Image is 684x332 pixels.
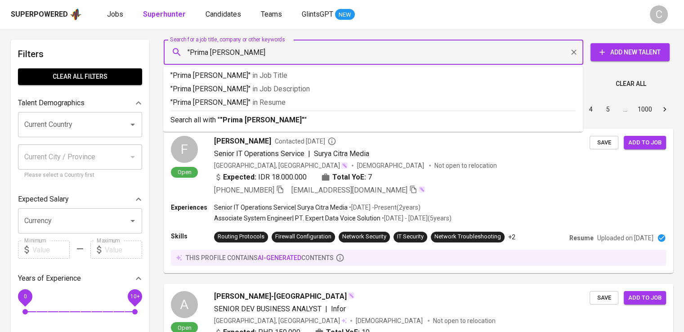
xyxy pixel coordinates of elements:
span: NEW [335,10,355,19]
span: Clear All [616,78,646,90]
span: [PERSON_NAME] [214,136,271,147]
span: Contacted [DATE] [275,137,336,146]
span: SENIOR DEV BUSINESS ANALYST [214,305,322,313]
div: Network Security [342,233,386,241]
div: … [618,105,632,114]
span: in Job Title [252,71,287,80]
p: • [DATE] - Present ( 2 years ) [348,203,420,212]
button: Add to job [624,136,666,150]
span: Open [174,168,195,176]
span: Jobs [107,10,123,18]
button: Clear All filters [18,68,142,85]
img: magic_wand.svg [341,162,348,169]
a: Superpoweredapp logo [11,8,82,21]
span: Teams [261,10,282,18]
p: Talent Demographics [18,98,85,108]
button: Clear All [612,76,650,92]
svg: By Batam recruiter [327,137,336,146]
div: Superpowered [11,9,68,20]
span: | [308,148,310,159]
span: Senior IT Operations Service [214,149,304,158]
span: Add to job [628,293,662,303]
nav: pagination navigation [514,102,673,117]
button: Go to page 5 [601,102,615,117]
img: app logo [70,8,82,21]
span: [EMAIL_ADDRESS][DOMAIN_NAME] [291,186,407,194]
p: this profile contains contents [186,253,334,262]
input: Value [32,241,70,259]
h6: Filters [18,47,142,61]
span: Save [594,293,614,303]
span: GlintsGPT [302,10,333,18]
span: Save [594,138,614,148]
div: IDR 18.000.000 [214,172,307,183]
span: in Job Description [252,85,310,93]
div: Routing Protocols [218,233,264,241]
a: Jobs [107,9,125,20]
p: "Prima [PERSON_NAME]" [170,97,576,108]
img: magic_wand.svg [418,186,425,193]
b: "Prima [PERSON_NAME]" [220,116,304,124]
span: | [325,304,327,314]
div: Firewall Configuration [275,233,331,241]
span: Add New Talent [598,47,662,58]
button: Save [590,291,618,305]
img: magic_wand.svg [348,292,355,299]
div: [GEOGRAPHIC_DATA], [GEOGRAPHIC_DATA] [214,316,347,325]
div: C [650,5,668,23]
p: Please select a Country first [24,171,136,180]
b: Superhunter [143,10,186,18]
a: GlintsGPT NEW [302,9,355,20]
p: Senior IT Operations Service | Surya Citra Media [214,203,348,212]
span: Add to job [628,138,662,148]
span: 0 [23,293,27,300]
b: Expected: [223,172,256,183]
button: Go to page 4 [584,102,598,117]
input: Value [105,241,142,259]
p: "Prima [PERSON_NAME]" [170,84,576,94]
div: Talent Demographics [18,94,142,112]
p: Expected Salary [18,194,69,205]
a: Candidates [206,9,243,20]
div: F [171,136,198,163]
button: Open [126,215,139,227]
b: Total YoE: [332,172,366,183]
p: Years of Experience [18,273,81,284]
span: AI-generated [258,254,301,261]
p: Not open to relocation [434,161,497,170]
button: Add to job [624,291,666,305]
span: Candidates [206,10,241,18]
a: FOpen[PERSON_NAME]Contacted [DATE]Senior IT Operations Service|Surya Citra Media[GEOGRAPHIC_DATA]... [164,129,673,273]
button: Open [126,118,139,131]
span: in Resume [252,98,286,107]
span: Surya Citra Media [314,149,369,158]
div: A [171,291,198,318]
div: Network Troubleshooting [434,233,501,241]
span: 10+ [130,293,139,300]
span: Infor [331,305,346,313]
p: "Prima [PERSON_NAME]" [170,70,576,81]
button: Save [590,136,618,150]
button: Go to page 1000 [635,102,655,117]
div: [GEOGRAPHIC_DATA], [GEOGRAPHIC_DATA] [214,161,348,170]
button: Add New Talent [590,43,670,61]
p: • [DATE] - [DATE] ( 5 years ) [380,214,452,223]
span: [PHONE_NUMBER] [214,186,274,194]
p: +2 [508,233,515,242]
p: Not open to relocation [433,316,496,325]
a: Teams [261,9,284,20]
span: Clear All filters [25,71,135,82]
div: Expected Salary [18,190,142,208]
span: [PERSON_NAME]-[GEOGRAPHIC_DATA] [214,291,347,302]
span: 7 [368,172,372,183]
button: Clear [568,46,580,58]
p: Associate System Engineer | PT. Expert Data Voice Solution [214,214,380,223]
p: Resume [569,233,594,242]
p: Experiences [171,203,214,212]
a: Superhunter [143,9,188,20]
div: Years of Experience [18,269,142,287]
p: Skills [171,232,214,241]
span: [DEMOGRAPHIC_DATA] [357,161,425,170]
button: Go to next page [657,102,672,117]
p: Uploaded on [DATE] [597,233,653,242]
